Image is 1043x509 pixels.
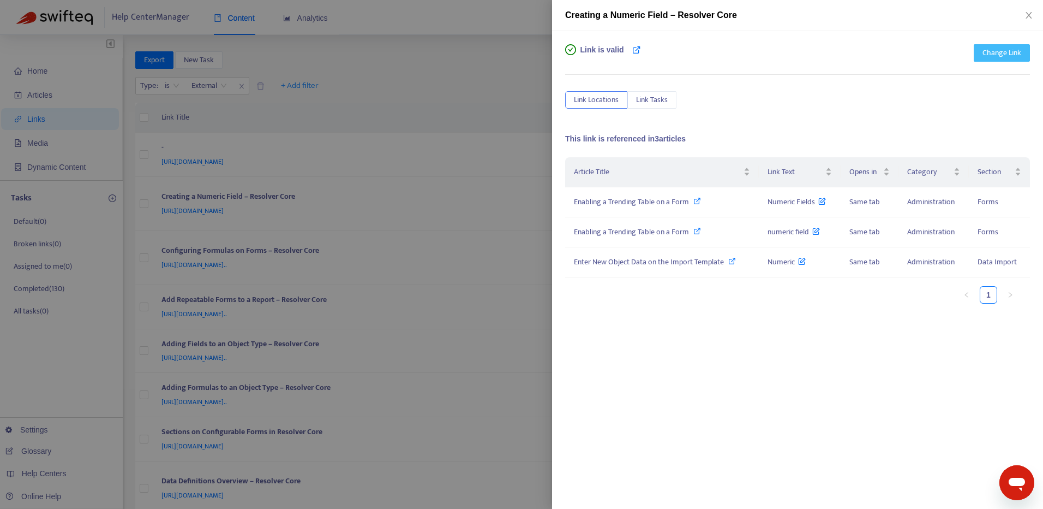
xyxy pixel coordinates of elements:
[907,196,955,208] span: Administration
[565,44,576,55] span: check-circle
[958,286,975,304] button: left
[759,157,841,187] th: Link Text
[958,286,975,304] li: Previous Page
[574,226,689,238] span: Enabling a Trending Table on a Form
[907,226,955,238] span: Administration
[627,91,676,109] button: Link Tasks
[768,256,806,268] span: Numeric
[565,157,759,187] th: Article Title
[565,134,686,143] span: This link is referenced in 3 articles
[978,226,998,238] span: Forms
[907,256,955,268] span: Administration
[565,91,627,109] button: Link Locations
[978,256,1017,268] span: Data Import
[963,292,970,298] span: left
[849,196,880,208] span: Same tab
[969,157,1030,187] th: Section
[849,166,881,178] span: Opens in
[565,10,737,20] span: Creating a Numeric Field – Resolver Core
[980,287,997,303] a: 1
[1024,11,1033,20] span: close
[999,465,1034,500] iframe: Button to launch messaging window
[1002,286,1019,304] button: right
[768,196,826,208] span: Numeric Fields
[974,44,1030,62] button: Change Link
[978,166,1012,178] span: Section
[574,256,724,268] span: Enter New Object Data on the Import Template
[580,44,624,66] span: Link is valid
[907,166,951,178] span: Category
[574,166,741,178] span: Article Title
[849,256,880,268] span: Same tab
[898,157,968,187] th: Category
[841,157,898,187] th: Opens in
[1002,286,1019,304] li: Next Page
[574,196,689,208] span: Enabling a Trending Table on a Form
[982,47,1021,59] span: Change Link
[1007,292,1014,298] span: right
[768,166,824,178] span: Link Text
[574,94,619,106] span: Link Locations
[1021,10,1036,21] button: Close
[978,196,998,208] span: Forms
[849,226,880,238] span: Same tab
[636,94,668,106] span: Link Tasks
[768,226,820,238] span: numeric field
